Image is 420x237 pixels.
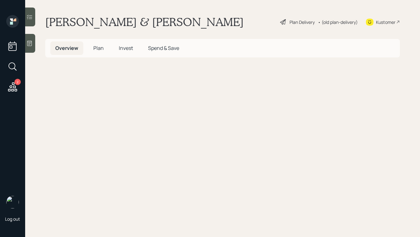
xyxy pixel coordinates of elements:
span: Overview [55,45,78,51]
span: Plan [93,45,104,51]
h1: [PERSON_NAME] & [PERSON_NAME] [45,15,244,29]
img: hunter_neumayer.jpg [6,196,19,208]
div: • (old plan-delivery) [318,19,358,25]
span: Invest [119,45,133,51]
div: Log out [5,216,20,222]
div: 2 [14,79,21,85]
span: Spend & Save [148,45,179,51]
div: Plan Delivery [290,19,315,25]
div: Kustomer [376,19,395,25]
